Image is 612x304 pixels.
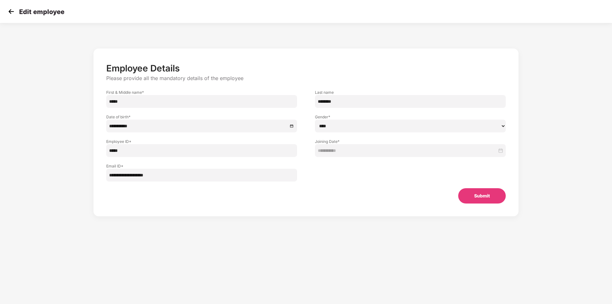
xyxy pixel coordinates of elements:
img: svg+xml;base64,PHN2ZyB4bWxucz0iaHR0cDovL3d3dy53My5vcmcvMjAwMC9zdmciIHdpZHRoPSIzMCIgaGVpZ2h0PSIzMC... [6,7,16,16]
label: First & Middle name [106,90,297,95]
p: Edit employee [19,8,64,16]
p: Please provide all the mandatory details of the employee [106,75,506,82]
label: Date of birth [106,114,297,120]
label: Joining Date [315,139,506,144]
p: Employee Details [106,63,506,74]
label: Employee ID [106,139,297,144]
label: Last name [315,90,506,95]
label: Gender [315,114,506,120]
label: Email ID [106,163,297,169]
button: Submit [458,188,506,204]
